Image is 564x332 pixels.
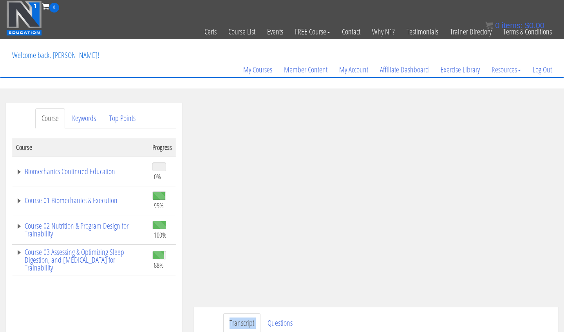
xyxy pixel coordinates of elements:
[35,108,65,128] a: Course
[16,222,145,238] a: Course 02 Nutrition & Program Design for Trainability
[199,13,222,51] a: Certs
[485,22,493,29] img: icon11.png
[278,51,333,88] a: Member Content
[154,172,161,181] span: 0%
[401,13,444,51] a: Testimonials
[154,201,164,210] span: 95%
[222,13,261,51] a: Course List
[502,21,522,30] span: items:
[486,51,527,88] a: Resources
[12,138,149,157] th: Course
[374,51,435,88] a: Affiliate Dashboard
[49,3,59,13] span: 0
[42,1,59,11] a: 0
[495,21,499,30] span: 0
[6,40,105,71] p: Welcome back, [PERSON_NAME]!
[444,13,497,51] a: Trainer Directory
[16,248,145,272] a: Course 03 Assessing & Optimizing Sleep Digestion, and [MEDICAL_DATA] for Trainability
[103,108,142,128] a: Top Points
[237,51,278,88] a: My Courses
[16,168,145,175] a: Biomechanics Continued Education
[525,21,529,30] span: $
[148,138,176,157] th: Progress
[261,13,289,51] a: Events
[485,21,544,30] a: 0 items: $0.00
[336,13,366,51] a: Contact
[527,51,558,88] a: Log Out
[333,51,374,88] a: My Account
[66,108,102,128] a: Keywords
[435,51,486,88] a: Exercise Library
[497,13,558,51] a: Terms & Conditions
[525,21,544,30] bdi: 0.00
[366,13,401,51] a: Why N1?
[154,261,164,269] span: 88%
[16,197,145,204] a: Course 01 Biomechanics & Execution
[6,0,42,36] img: n1-education
[289,13,336,51] a: FREE Course
[154,231,166,239] span: 100%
